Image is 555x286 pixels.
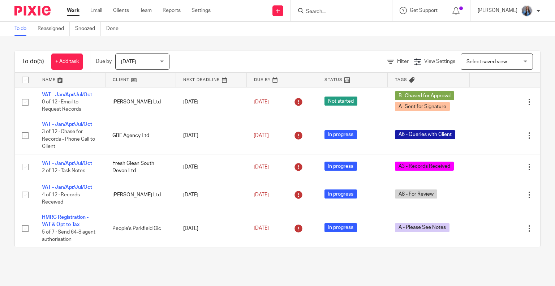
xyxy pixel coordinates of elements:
span: Filter [397,59,409,64]
a: Clients [113,7,129,14]
span: A6 - Queries with Client [395,130,455,139]
a: To do [14,22,32,36]
td: [DATE] [176,210,246,247]
td: Fresh Clean South Devon Ltd [105,154,176,180]
a: VAT - Jan/Apr/Jul/Oct [42,185,92,190]
td: [DATE] [176,154,246,180]
span: [DATE] [254,99,269,104]
span: Tags [395,78,407,82]
h1: To do [22,58,44,65]
td: [PERSON_NAME] Ltd [105,180,176,210]
span: [DATE] [254,133,269,138]
span: Not started [324,97,357,106]
p: [PERSON_NAME] [478,7,517,14]
span: Select saved view [466,59,507,64]
span: In progress [324,189,357,199]
span: B- Chased for Approval [395,91,454,100]
span: In progress [324,223,357,232]
td: [DATE] [176,180,246,210]
span: Get Support [410,8,438,13]
span: 0 of 12 · Email to Request Records [42,99,81,112]
a: Email [90,7,102,14]
span: [DATE] [254,165,269,170]
span: 3 of 12 · Chase for Records - Phone Call to Client [42,129,95,149]
a: Snoozed [75,22,101,36]
span: A- Sent for Signature [395,102,450,111]
a: Settings [192,7,211,14]
td: People's Parkfield Cic [105,210,176,247]
span: [DATE] [254,192,269,197]
span: 2 of 12 · Task Notes [42,168,85,173]
a: VAT - Jan/Apr/Jul/Oct [42,122,92,127]
td: GBE Agency Ltd [105,117,176,154]
a: + Add task [51,54,83,70]
span: In progress [324,162,357,171]
span: In progress [324,130,357,139]
span: [DATE] [121,59,136,64]
p: Due by [96,58,112,65]
span: (5) [37,59,44,64]
span: [DATE] [254,226,269,231]
a: HMRC Registration - VAT & Opt to Tax [42,215,89,227]
a: VAT - Jan/Apr/Jul/Oct [42,92,92,97]
img: Pixie [14,6,51,16]
span: A8 - For Review [395,189,437,199]
a: Work [67,7,79,14]
span: 5 of 7 · Send 64-8 agent authorisation [42,230,95,242]
a: VAT - Jan/Apr/Jul/Oct [42,161,92,166]
a: Done [106,22,124,36]
span: View Settings [424,59,455,64]
td: [PERSON_NAME] Ltd [105,87,176,117]
span: A - Please See Notes [395,223,449,232]
a: Reassigned [38,22,70,36]
span: A3 - Records Received [395,162,454,171]
a: Reports [163,7,181,14]
td: [DATE] [176,87,246,117]
img: Amanda-scaled.jpg [521,5,533,17]
a: Team [140,7,152,14]
td: [DATE] [176,117,246,154]
input: Search [305,9,370,15]
span: 4 of 12 · Records Received [42,192,80,205]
